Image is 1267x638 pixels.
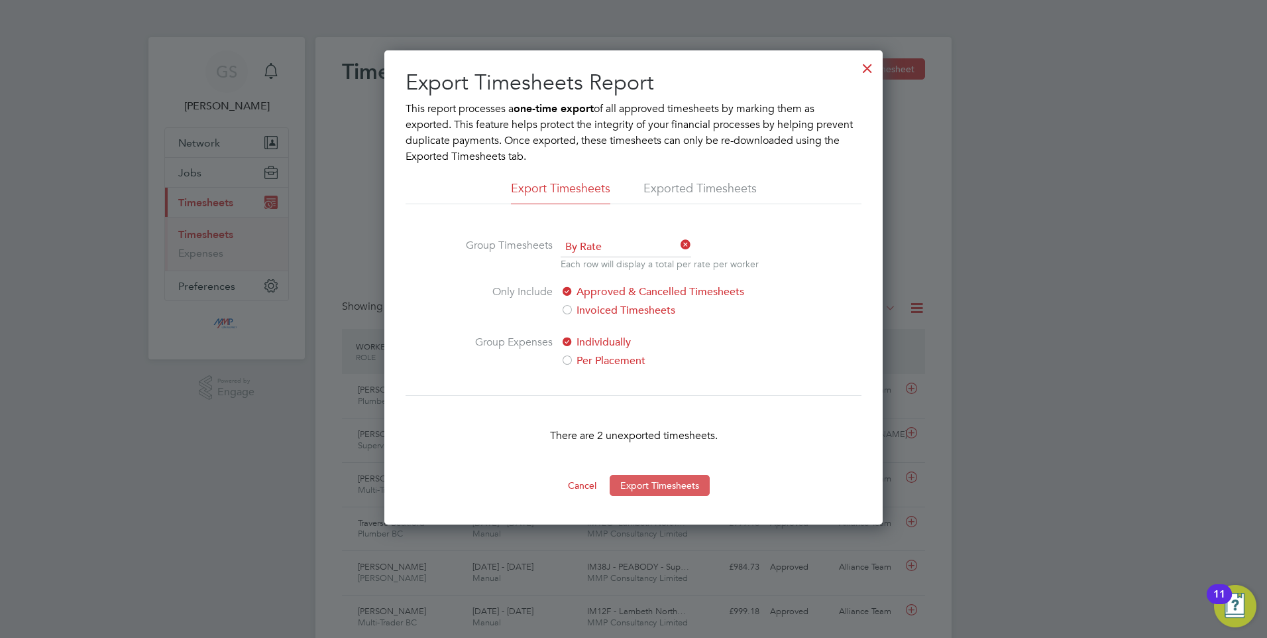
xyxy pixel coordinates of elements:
[561,284,783,300] label: Approved & Cancelled Timesheets
[406,428,861,444] p: There are 2 unexported timesheets.
[1213,594,1225,611] div: 11
[453,284,553,318] label: Only Include
[643,180,757,204] li: Exported Timesheets
[561,237,691,257] span: By Rate
[561,353,783,369] label: Per Placement
[1214,585,1256,627] button: Open Resource Center, 11 new notifications
[561,257,759,271] p: Each row will display a total per rate per worker
[514,102,594,115] b: one-time export
[406,69,861,97] h2: Export Timesheets Report
[511,180,610,204] li: Export Timesheets
[557,475,607,496] button: Cancel
[561,334,783,350] label: Individually
[453,334,553,369] label: Group Expenses
[453,237,553,268] label: Group Timesheets
[561,302,783,318] label: Invoiced Timesheets
[610,475,710,496] button: Export Timesheets
[406,101,861,164] p: This report processes a of all approved timesheets by marking them as exported. This feature help...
